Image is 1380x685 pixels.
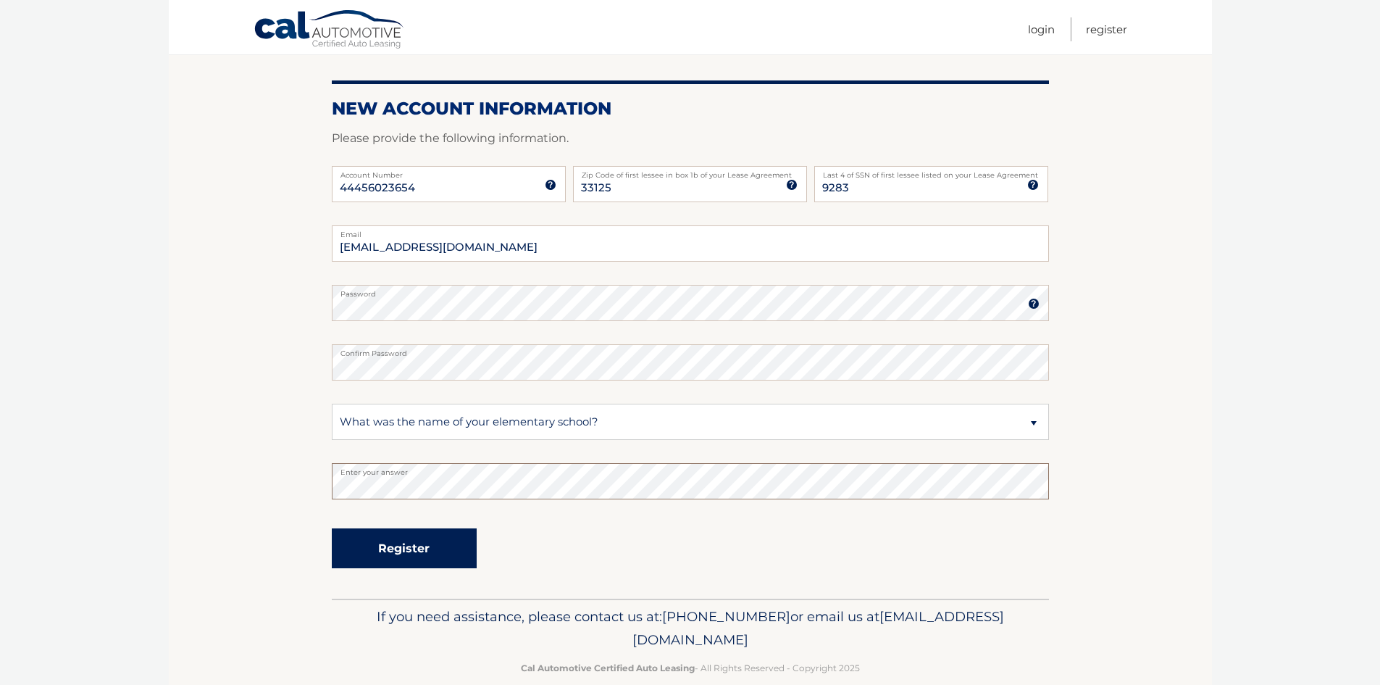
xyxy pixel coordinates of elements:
span: [EMAIL_ADDRESS][DOMAIN_NAME] [632,608,1004,648]
strong: Cal Automotive Certified Auto Leasing [521,663,695,673]
input: SSN or EIN (last 4 digits only) [814,166,1048,202]
p: Please provide the following information. [332,128,1049,149]
p: - All Rights Reserved - Copyright 2025 [341,660,1040,676]
img: tooltip.svg [786,179,798,191]
p: If you need assistance, please contact us at: or email us at [341,605,1040,652]
a: Cal Automotive [254,9,406,51]
span: [PHONE_NUMBER] [662,608,790,625]
h2: New Account Information [332,98,1049,120]
label: Email [332,225,1049,237]
label: Confirm Password [332,344,1049,356]
label: Account Number [332,166,566,178]
a: Login [1028,17,1055,41]
input: Zip Code [573,166,807,202]
input: Account Number [332,166,566,202]
label: Enter your answer [332,463,1049,475]
label: Last 4 of SSN of first lessee listed on your Lease Agreement [814,166,1048,178]
img: tooltip.svg [1027,179,1039,191]
label: Password [332,285,1049,296]
button: Register [332,528,477,568]
label: Zip Code of first lessee in box 1b of your Lease Agreement [573,166,807,178]
a: Register [1086,17,1127,41]
img: tooltip.svg [1028,298,1040,310]
img: tooltip.svg [545,179,556,191]
input: Email [332,225,1049,262]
